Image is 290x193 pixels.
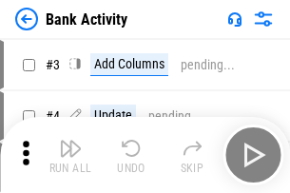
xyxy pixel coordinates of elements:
span: # 3 [46,57,60,72]
div: Add Columns [90,53,168,76]
div: pending... [181,58,235,72]
div: Update [90,105,136,127]
img: Support [227,11,242,27]
div: Bank Activity [46,10,127,29]
div: pending... [148,109,203,124]
img: Back [15,8,38,30]
img: Settings menu [252,8,275,30]
span: # 4 [46,108,60,124]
